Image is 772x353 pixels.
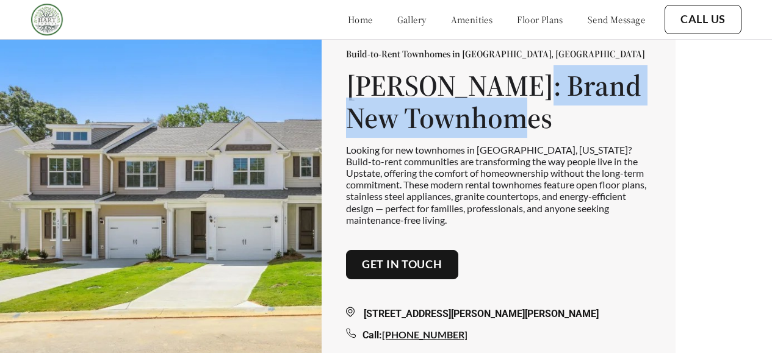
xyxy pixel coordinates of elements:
button: Get in touch [346,250,458,279]
p: Build-to-Rent Townhomes in [GEOGRAPHIC_DATA], [GEOGRAPHIC_DATA] [346,48,651,60]
p: Looking for new townhomes in [GEOGRAPHIC_DATA], [US_STATE]? Build-to-rent communities are transfo... [346,144,651,226]
h1: [PERSON_NAME]: Brand New Townhomes [346,70,651,134]
a: home [348,13,373,26]
a: Call Us [680,13,726,26]
a: gallery [397,13,427,26]
a: [PHONE_NUMBER] [382,329,467,340]
span: Call: [363,329,382,341]
img: Company logo [31,3,63,36]
a: Get in touch [362,258,442,271]
a: floor plans [517,13,563,26]
button: Call Us [665,5,741,34]
a: send message [588,13,645,26]
div: [STREET_ADDRESS][PERSON_NAME][PERSON_NAME] [346,307,651,321]
a: amenities [451,13,493,26]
